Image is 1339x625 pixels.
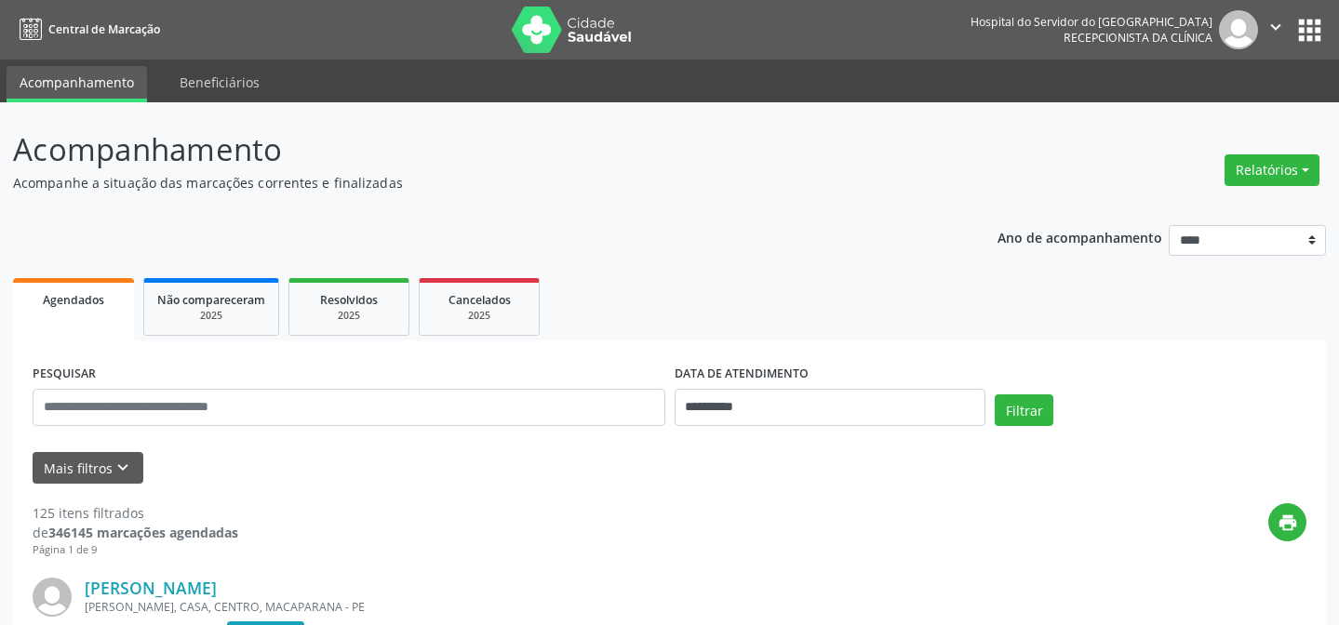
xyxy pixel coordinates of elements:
[33,542,238,558] div: Página 1 de 9
[85,578,217,598] a: [PERSON_NAME]
[33,360,96,389] label: PESQUISAR
[13,14,160,45] a: Central de Marcação
[43,292,104,308] span: Agendados
[167,66,273,99] a: Beneficiários
[48,524,238,541] strong: 346145 marcações agendadas
[113,458,133,478] i: keyboard_arrow_down
[1219,10,1258,49] img: img
[1225,154,1319,186] button: Relatórios
[85,599,1027,615] div: [PERSON_NAME], CASA, CENTRO, MACAPARANA - PE
[1268,503,1306,541] button: print
[320,292,378,308] span: Resolvidos
[13,126,932,173] p: Acompanhamento
[157,292,265,308] span: Não compareceram
[433,309,526,323] div: 2025
[971,14,1212,30] div: Hospital do Servidor do [GEOGRAPHIC_DATA]
[1278,512,1298,533] i: print
[1293,14,1326,47] button: apps
[1258,10,1293,49] button: 
[675,360,809,389] label: DATA DE ATENDIMENTO
[449,292,511,308] span: Cancelados
[995,394,1053,426] button: Filtrar
[7,66,147,102] a: Acompanhamento
[48,21,160,37] span: Central de Marcação
[33,503,238,523] div: 125 itens filtrados
[302,309,395,323] div: 2025
[33,578,72,617] img: img
[1064,30,1212,46] span: Recepcionista da clínica
[33,523,238,542] div: de
[998,225,1162,248] p: Ano de acompanhamento
[157,309,265,323] div: 2025
[33,452,143,485] button: Mais filtroskeyboard_arrow_down
[1265,17,1286,37] i: 
[13,173,932,193] p: Acompanhe a situação das marcações correntes e finalizadas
